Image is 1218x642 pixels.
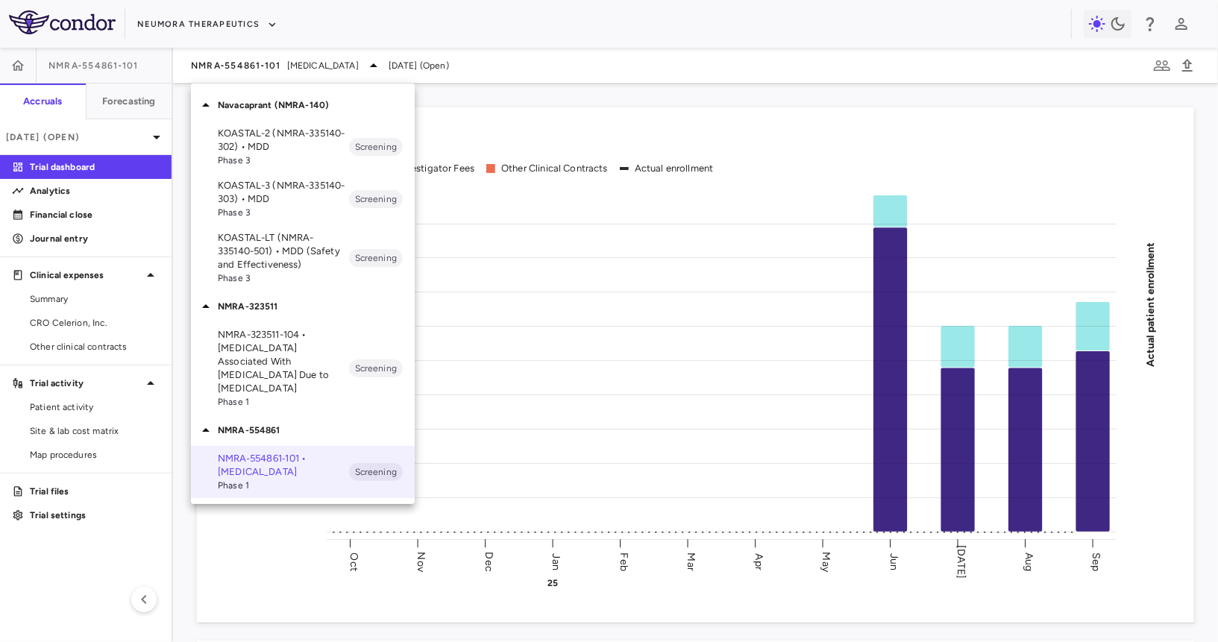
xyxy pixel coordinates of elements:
div: Navacaprant (NMRA-140) [191,89,415,121]
span: Screening [349,362,403,375]
p: NMRA-323511 [218,300,415,313]
p: KOASTAL-LT (NMRA-335140-501) • MDD (Safety and Effectiveness) [218,231,349,271]
p: Navacaprant (NMRA-140) [218,98,415,112]
p: KOASTAL-2 (NMRA-335140-302) • MDD [218,127,349,154]
span: Phase 3 [218,271,349,285]
span: Screening [349,192,403,206]
div: NMRA-554861 [191,415,415,446]
div: KOASTAL-2 (NMRA-335140-302) • MDDPhase 3Screening [191,121,415,173]
span: Phase 3 [218,206,349,219]
p: NMRA‐554861‐101 • [MEDICAL_DATA] [218,452,349,479]
p: NMRA-323511-104 • [MEDICAL_DATA] Associated With [MEDICAL_DATA] Due to [MEDICAL_DATA] [218,328,349,395]
span: Screening [349,140,403,154]
div: NMRA‐554861‐101 • [MEDICAL_DATA]Phase 1Screening [191,446,415,498]
span: Screening [349,251,403,265]
div: NMRA-323511-104 • [MEDICAL_DATA] Associated With [MEDICAL_DATA] Due to [MEDICAL_DATA]Phase 1Scree... [191,322,415,415]
div: NMRA-323511 [191,291,415,322]
p: KOASTAL-3 (NMRA-335140-303) • MDD [218,179,349,206]
div: KOASTAL-LT (NMRA-335140-501) • MDD (Safety and Effectiveness)Phase 3Screening [191,225,415,291]
span: Screening [349,465,403,479]
span: Phase 3 [218,154,349,167]
span: Phase 1 [218,395,349,409]
p: NMRA-554861 [218,424,415,437]
span: Phase 1 [218,479,349,492]
div: KOASTAL-3 (NMRA-335140-303) • MDDPhase 3Screening [191,173,415,225]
